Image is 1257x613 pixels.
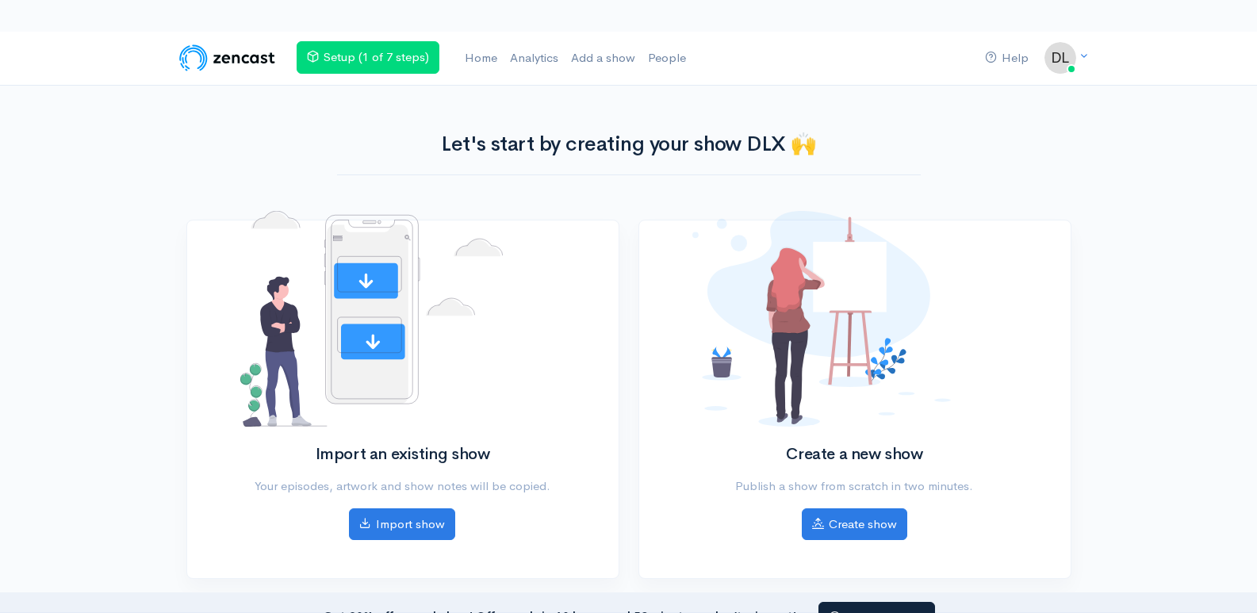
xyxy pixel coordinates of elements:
img: ... [1044,42,1076,74]
h1: Let's start by creating your show DLX 🙌 [337,133,921,156]
a: Analytics [504,41,565,75]
iframe: gist-messenger-bubble-iframe [1203,559,1241,597]
h2: Import an existing show [240,446,565,463]
a: Setup (1 of 7 steps) [297,41,439,74]
h2: Create a new show [692,446,1017,463]
p: Your episodes, artwork and show notes will be copied. [240,477,565,496]
img: No shows added [240,211,504,427]
p: Publish a show from scratch in two minutes. [692,477,1017,496]
img: No shows added [692,211,951,427]
a: Home [458,41,504,75]
a: People [642,41,692,75]
a: Help [979,41,1035,75]
a: Import show [349,508,455,541]
a: Add a show [565,41,642,75]
a: Create show [802,508,907,541]
img: ZenCast Logo [177,42,278,74]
